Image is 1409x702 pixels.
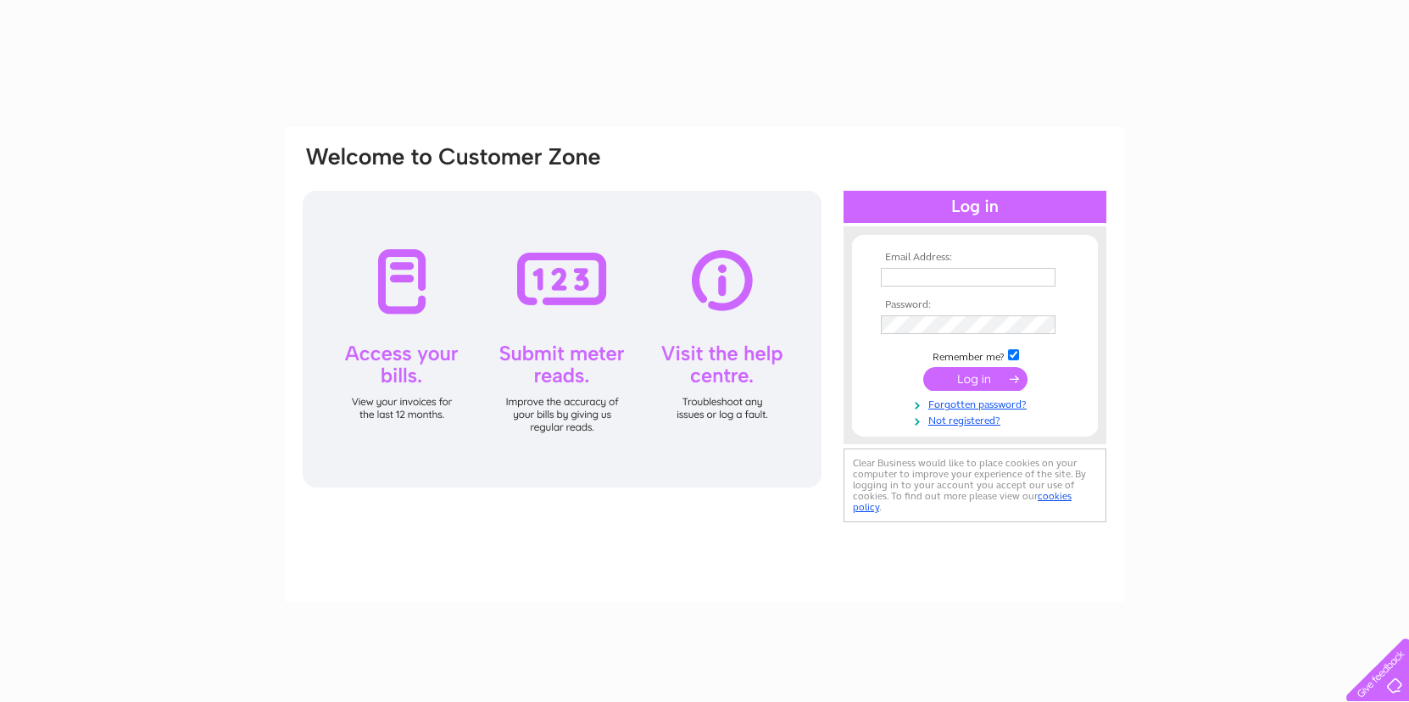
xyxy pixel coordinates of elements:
a: cookies policy [853,490,1072,513]
div: Clear Business would like to place cookies on your computer to improve your experience of the sit... [844,448,1106,522]
a: Not registered? [881,411,1073,427]
a: Forgotten password? [881,395,1073,411]
th: Password: [877,299,1073,311]
td: Remember me? [877,347,1073,364]
th: Email Address: [877,252,1073,264]
input: Submit [923,367,1028,391]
